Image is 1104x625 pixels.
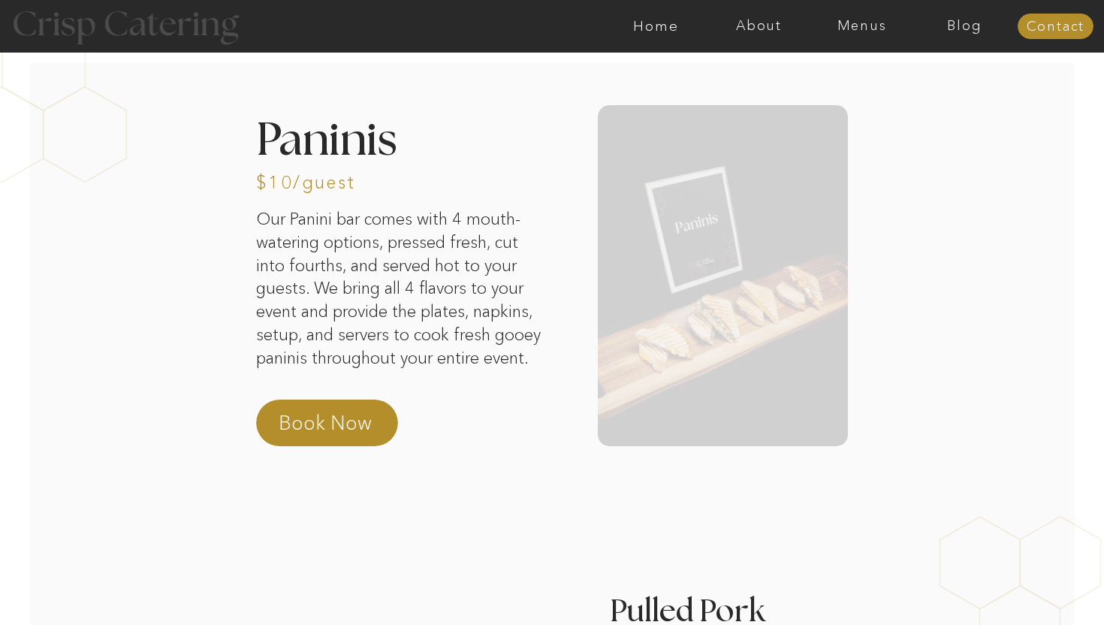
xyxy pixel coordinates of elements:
[279,409,411,445] a: Book Now
[610,596,1089,611] h3: Pulled Pork
[1018,20,1093,35] a: Contact
[913,19,1016,34] a: Blog
[810,19,913,34] a: Menus
[256,119,544,159] h2: Paninis
[256,174,342,188] h3: $10/guest
[707,19,810,34] a: About
[256,208,544,391] p: Our Panini bar comes with 4 mouth-watering options, pressed fresh, cut into fourths, and served h...
[605,19,707,34] a: Home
